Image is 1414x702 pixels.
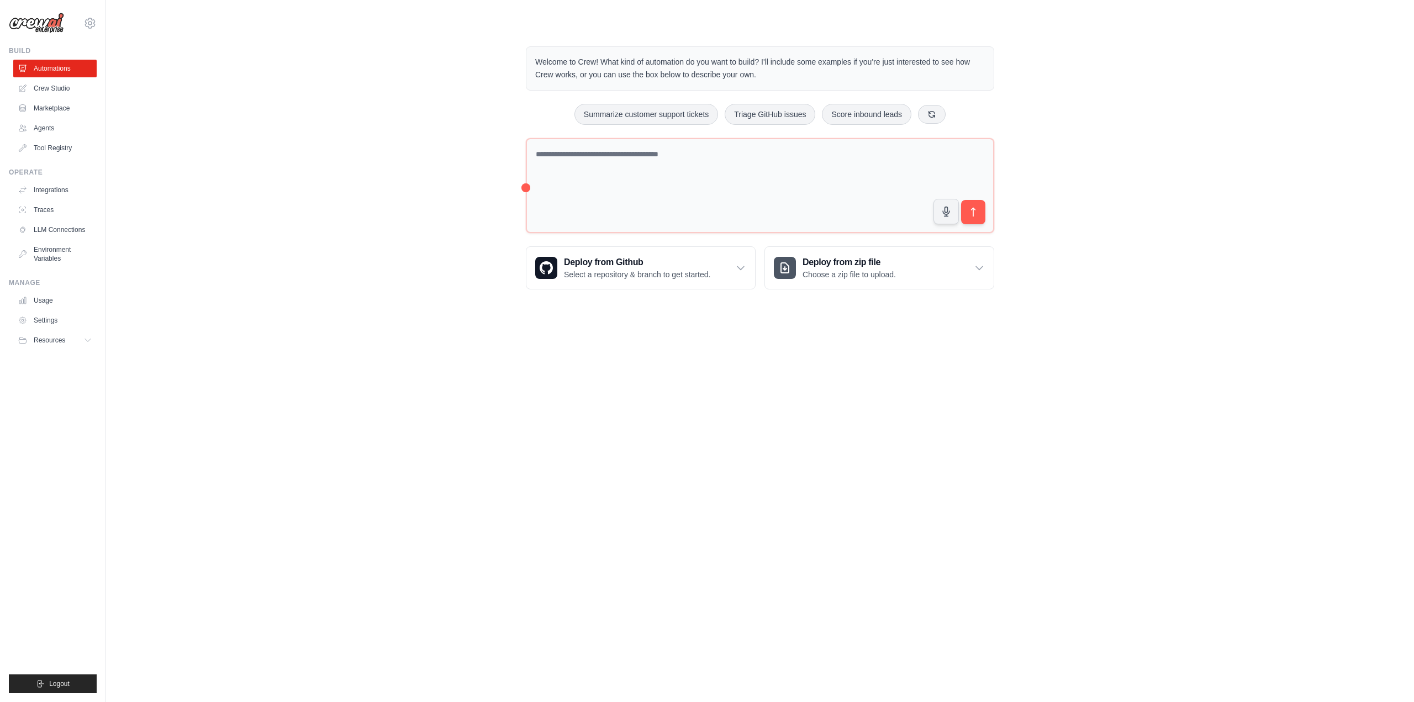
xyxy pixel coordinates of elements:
[13,99,97,117] a: Marketplace
[13,221,97,239] a: LLM Connections
[803,256,896,269] h3: Deploy from zip file
[34,336,65,345] span: Resources
[9,46,97,55] div: Build
[822,104,911,125] button: Score inbound leads
[9,278,97,287] div: Manage
[13,119,97,137] a: Agents
[9,168,97,177] div: Operate
[1203,635,1374,671] p: Describe the automation you want to build, select an example option, or use the microphone to spe...
[1203,615,1374,630] h3: Create an automation
[9,13,64,34] img: Logo
[725,104,815,125] button: Triage GitHub issues
[564,256,710,269] h3: Deploy from Github
[803,269,896,280] p: Choose a zip file to upload.
[13,241,97,267] a: Environment Variables
[574,104,718,125] button: Summarize customer support tickets
[1211,603,1234,611] span: Step 1
[13,312,97,329] a: Settings
[49,679,70,688] span: Logout
[13,80,97,97] a: Crew Studio
[535,56,985,81] p: Welcome to Crew! What kind of automation do you want to build? I'll include some examples if you'...
[9,674,97,693] button: Logout
[13,292,97,309] a: Usage
[564,269,710,280] p: Select a repository & branch to get started.
[13,331,97,349] button: Resources
[13,60,97,77] a: Automations
[13,139,97,157] a: Tool Registry
[1380,601,1389,609] button: Close walkthrough
[13,201,97,219] a: Traces
[13,181,97,199] a: Integrations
